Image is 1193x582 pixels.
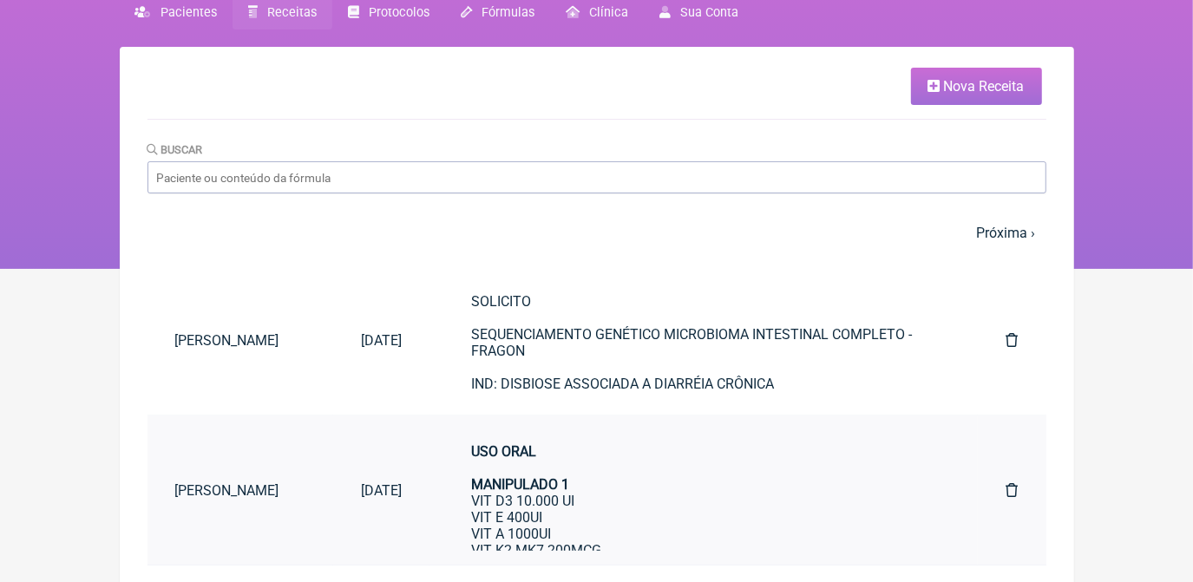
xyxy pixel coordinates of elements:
[147,143,203,156] label: Buscar
[267,5,317,20] span: Receitas
[161,5,217,20] span: Pacientes
[147,161,1046,193] input: Paciente ou conteúdo da fórmula
[911,68,1042,105] a: Nova Receita
[471,293,936,474] div: SOLICITO SEQUENCIAMENTO GENÉTICO MICROBIOMA INTESTINAL COMPLETO - FRAGON IND: DISBIOSE ASSOCIADA ...
[443,279,964,401] a: SOLICITOSEQUENCIAMENTO GENÉTICO MICROBIOMA INTESTINAL COMPLETO - FRAGONIND: DISBIOSE ASSOCIADA A ...
[147,468,334,513] a: [PERSON_NAME]
[369,5,429,20] span: Protocolos
[977,225,1036,241] a: Próxima ›
[443,429,964,551] a: USO ORALMANIPULADO 1VIT D3 10.000 UIVIT E 400UIVIT A 1000UIVIT K2 MK7 200MCGCURCUMICEL 500MGCÁPSU...
[333,468,429,513] a: [DATE]
[589,5,628,20] span: Clínica
[471,443,569,493] strong: USO ORAL MANIPULADO 1
[147,214,1046,252] nav: pager
[333,318,429,363] a: [DATE]
[147,318,334,363] a: [PERSON_NAME]
[482,5,534,20] span: Fórmulas
[944,78,1025,95] span: Nova Receita
[681,5,739,20] span: Sua Conta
